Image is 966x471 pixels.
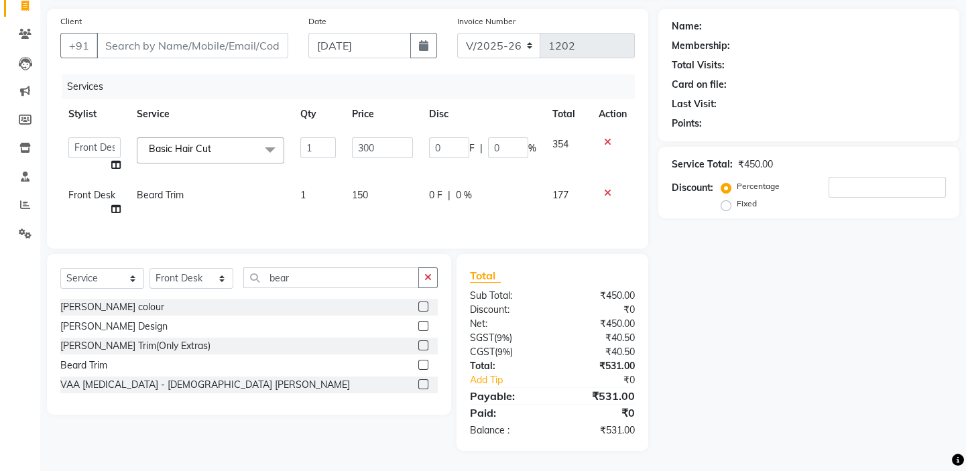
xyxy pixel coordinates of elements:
[97,33,288,58] input: Search by Name/Mobile/Email/Code
[552,317,645,331] div: ₹450.00
[591,99,635,129] th: Action
[737,180,780,192] label: Percentage
[552,345,645,359] div: ₹40.50
[672,78,727,92] div: Card on file:
[497,346,510,357] span: 9%
[60,33,98,58] button: +91
[552,189,568,201] span: 177
[470,332,494,344] span: SGST
[672,19,702,33] div: Name:
[480,141,483,155] span: |
[308,15,326,27] label: Date
[352,189,368,201] span: 150
[460,303,552,317] div: Discount:
[68,189,115,201] span: Front Desk
[137,189,184,201] span: Beard Trim
[552,331,645,345] div: ₹40.50
[737,198,757,210] label: Fixed
[149,143,211,155] span: Basic Hair Cut
[469,141,475,155] span: F
[552,405,645,421] div: ₹0
[460,423,552,438] div: Balance :
[429,188,442,202] span: 0 F
[568,373,645,387] div: ₹0
[60,358,107,373] div: Beard Trim
[497,332,509,343] span: 9%
[552,138,568,150] span: 354
[60,339,210,353] div: [PERSON_NAME] Trim(Only Extras)
[460,345,552,359] div: ( )
[60,300,164,314] div: [PERSON_NAME] colour
[460,388,552,404] div: Payable:
[460,331,552,345] div: ( )
[60,378,350,392] div: VAA [MEDICAL_DATA] - [DEMOGRAPHIC_DATA] [PERSON_NAME]
[552,303,645,317] div: ₹0
[344,99,421,129] th: Price
[129,99,292,129] th: Service
[552,423,645,438] div: ₹531.00
[672,97,717,111] div: Last Visit:
[62,74,645,99] div: Services
[292,99,344,129] th: Qty
[460,405,552,421] div: Paid:
[552,388,645,404] div: ₹531.00
[60,99,129,129] th: Stylist
[460,289,552,303] div: Sub Total:
[470,346,495,358] span: CGST
[448,188,450,202] span: |
[460,317,552,331] div: Net:
[672,157,733,172] div: Service Total:
[544,99,591,129] th: Total
[60,15,82,27] label: Client
[672,39,730,53] div: Membership:
[60,320,168,334] div: [PERSON_NAME] Design
[243,267,419,288] input: Search or Scan
[672,181,713,195] div: Discount:
[672,58,725,72] div: Total Visits:
[672,117,702,131] div: Points:
[528,141,536,155] span: %
[421,99,544,129] th: Disc
[460,359,552,373] div: Total:
[457,15,516,27] label: Invoice Number
[211,143,217,155] a: x
[300,189,306,201] span: 1
[470,269,501,283] span: Total
[456,188,472,202] span: 0 %
[738,157,773,172] div: ₹450.00
[552,289,645,303] div: ₹450.00
[552,359,645,373] div: ₹531.00
[460,373,568,387] a: Add Tip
